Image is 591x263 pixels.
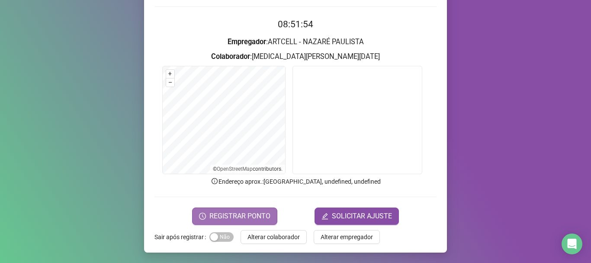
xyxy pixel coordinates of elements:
strong: Empregador [228,38,266,46]
h3: : ARTCELL - NAZARÉ PAULISTA [154,36,437,48]
span: edit [321,213,328,220]
span: info-circle [211,177,218,185]
span: SOLICITAR AJUSTE [332,211,392,221]
span: Alterar empregador [321,232,373,242]
strong: Colaborador [211,52,250,61]
button: – [166,78,174,87]
button: editSOLICITAR AJUSTE [315,208,399,225]
button: Alterar empregador [314,230,380,244]
p: Endereço aprox. : [GEOGRAPHIC_DATA], undefined, undefined [154,177,437,186]
li: © contributors. [213,166,283,172]
a: OpenStreetMap [217,166,253,172]
button: + [166,70,174,78]
label: Sair após registrar [154,230,209,244]
div: Open Intercom Messenger [562,234,582,254]
span: Alterar colaborador [247,232,300,242]
span: REGISTRAR PONTO [209,211,270,221]
span: clock-circle [199,213,206,220]
button: Alterar colaborador [241,230,307,244]
time: 08:51:54 [278,19,313,29]
button: REGISTRAR PONTO [192,208,277,225]
h3: : [MEDICAL_DATA][PERSON_NAME][DATE] [154,51,437,62]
